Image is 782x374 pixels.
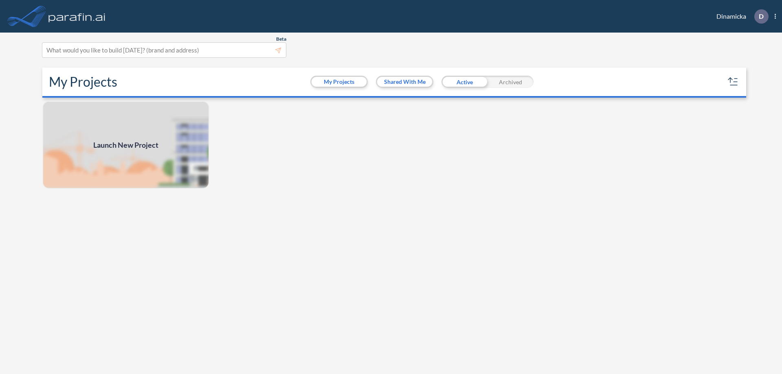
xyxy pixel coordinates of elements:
[47,8,107,24] img: logo
[488,76,534,88] div: Archived
[276,36,286,42] span: Beta
[759,13,764,20] p: D
[442,76,488,88] div: Active
[42,101,209,189] img: add
[727,75,740,88] button: sort
[377,77,432,87] button: Shared With Me
[312,77,367,87] button: My Projects
[704,9,776,24] div: Dinamicka
[49,74,117,90] h2: My Projects
[93,140,158,151] span: Launch New Project
[42,101,209,189] a: Launch New Project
